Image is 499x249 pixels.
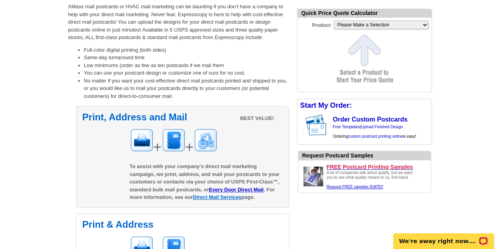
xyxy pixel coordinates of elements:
a: Request FREE samples [DATE]! [327,185,383,189]
a: custom postcard printing online [348,134,402,139]
li: Full-color digital printing (both sides) [84,46,289,54]
img: Addressing image for postcards [162,128,185,152]
div: + + [130,128,283,158]
a: FREE Postcard Printing Samples [327,163,428,170]
a: Order Custom Postcards [333,116,407,123]
img: post card showing stamp and address area [304,112,332,138]
label: Product: [297,20,333,29]
h2: Print, Address and Mail [82,112,283,122]
a: Upload Finished Design [361,125,403,129]
img: Upload a design ready to be printed [301,165,325,188]
div: A lot of companies talk about quality, but we want you to see what quality means to us, first hand. [327,170,417,189]
div: Request Postcard Samples [302,152,431,160]
h2: Print & Address [82,220,283,229]
span: | Ordering is easy! [333,125,416,139]
a: Free Templates [333,125,360,129]
li: No matter if you want your cost-effective direct mail postcards printed and shipped to you, or yo... [84,77,289,100]
li: Same-day turnaround time [84,54,289,62]
img: Printing image for postcards [130,128,153,152]
a: Every Door Direct Mail [209,187,264,193]
li: Low minimums (order as few as ten postcards if we mail them [84,62,289,69]
span: BEST VALUE! [240,114,274,122]
img: background image for postcard [297,112,304,138]
div: Quick Price Quote Calculator [297,9,432,18]
img: Mailing image for postcards [194,128,217,152]
iframe: LiveChat chat widget [388,224,499,249]
span: To assist with your company’s direct mail marketing campaign, we print, address, and mail your po... [130,163,280,200]
div: Start My Order: [297,99,432,112]
p: AMass mail postcards or HVAC mail marketing can be daunting if you don’t have a company to help w... [68,3,289,41]
a: Direct Mail Services [193,194,241,200]
li: You can use your postcard design or customize one of ours for no cost. [84,69,289,77]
